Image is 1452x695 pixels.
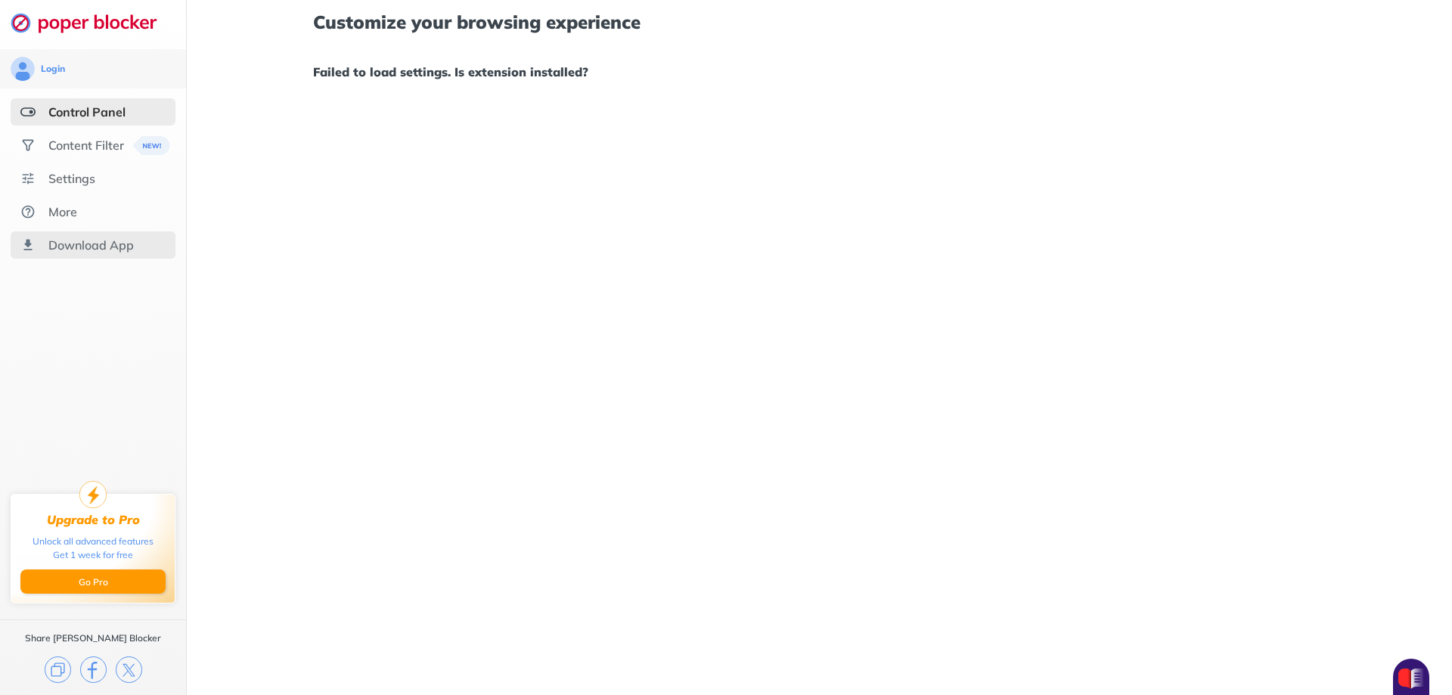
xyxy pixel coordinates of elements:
[116,656,142,683] img: x.svg
[20,104,36,119] img: features-selected.svg
[11,57,35,81] img: avatar.svg
[20,138,36,153] img: social.svg
[80,656,107,683] img: facebook.svg
[53,548,133,562] div: Get 1 week for free
[47,513,140,527] div: Upgrade to Pro
[79,481,107,508] img: upgrade-to-pro.svg
[20,204,36,219] img: about.svg
[20,569,166,594] button: Go Pro
[41,63,65,75] div: Login
[20,171,36,186] img: settings.svg
[48,138,124,153] div: Content Filter
[313,12,1325,32] h1: Customize your browsing experience
[11,12,173,33] img: logo-webpage.svg
[25,632,161,644] div: Share [PERSON_NAME] Blocker
[33,535,154,548] div: Unlock all advanced features
[48,171,95,186] div: Settings
[20,237,36,253] img: download-app.svg
[132,136,169,155] img: menuBanner.svg
[313,62,1325,82] h1: Failed to load settings. Is extension installed?
[45,656,71,683] img: copy.svg
[48,104,126,119] div: Control Panel
[48,204,77,219] div: More
[48,237,134,253] div: Download App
